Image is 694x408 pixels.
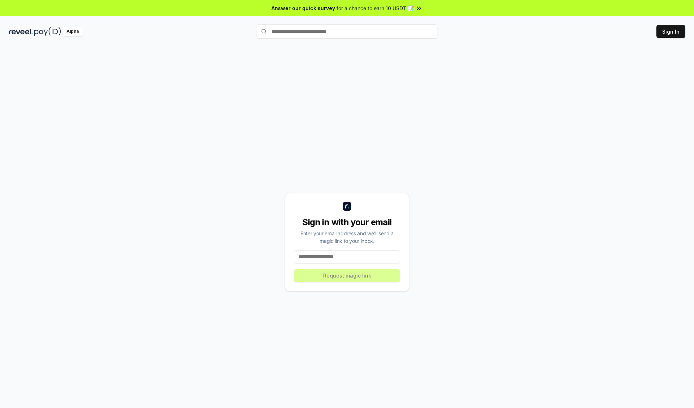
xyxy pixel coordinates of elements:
button: Sign In [656,25,685,38]
img: logo_small [343,202,351,211]
img: pay_id [34,27,61,36]
div: Alpha [63,27,83,36]
span: Answer our quick survey [271,4,335,12]
div: Sign in with your email [294,216,400,228]
span: for a chance to earn 10 USDT 📝 [337,4,414,12]
div: Enter your email address and we’ll send a magic link to your inbox. [294,229,400,245]
img: reveel_dark [9,27,33,36]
